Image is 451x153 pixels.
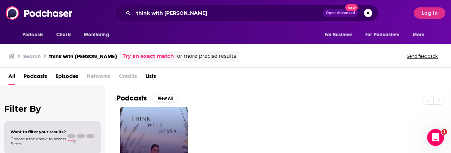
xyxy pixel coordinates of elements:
[119,71,137,85] span: Credits
[175,52,236,60] span: for more precise results
[11,136,66,146] span: Choose a tab above to access filters.
[4,104,101,114] h2: Filter By
[405,53,440,59] button: Send feedback
[152,94,178,103] button: View All
[408,28,433,42] button: open menu
[365,30,399,40] span: For Podcasters
[442,129,447,135] span: 1
[55,71,78,85] a: Episodes
[123,52,174,60] a: Try an exact match
[361,28,409,42] button: open menu
[414,7,445,19] button: Log In
[345,4,358,11] span: New
[79,28,118,42] button: open menu
[117,94,178,103] a: PodcastsView All
[22,30,43,40] span: Podcasts
[84,30,109,40] span: Monitoring
[326,11,355,15] span: Open Advanced
[24,71,47,85] a: Podcasts
[52,28,76,42] a: Charts
[8,71,15,85] a: All
[56,30,71,40] span: Charts
[427,129,444,146] iframe: Intercom live chat
[18,28,52,42] button: open menu
[323,9,358,17] button: Open AdvancedNew
[23,53,41,60] h3: Search
[49,53,117,60] h3: think with [PERSON_NAME]
[320,28,361,42] button: open menu
[11,129,66,134] span: Want to filter your results?
[325,30,352,40] span: For Business
[145,71,156,85] a: Lists
[6,6,73,20] img: Podchaser - Follow, Share and Rate Podcasts
[114,5,378,21] div: Search podcasts, credits, & more...
[87,71,110,85] span: Networks
[133,7,323,19] input: Search podcasts, credits, & more...
[117,94,147,103] h2: Podcasts
[413,30,425,40] span: More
